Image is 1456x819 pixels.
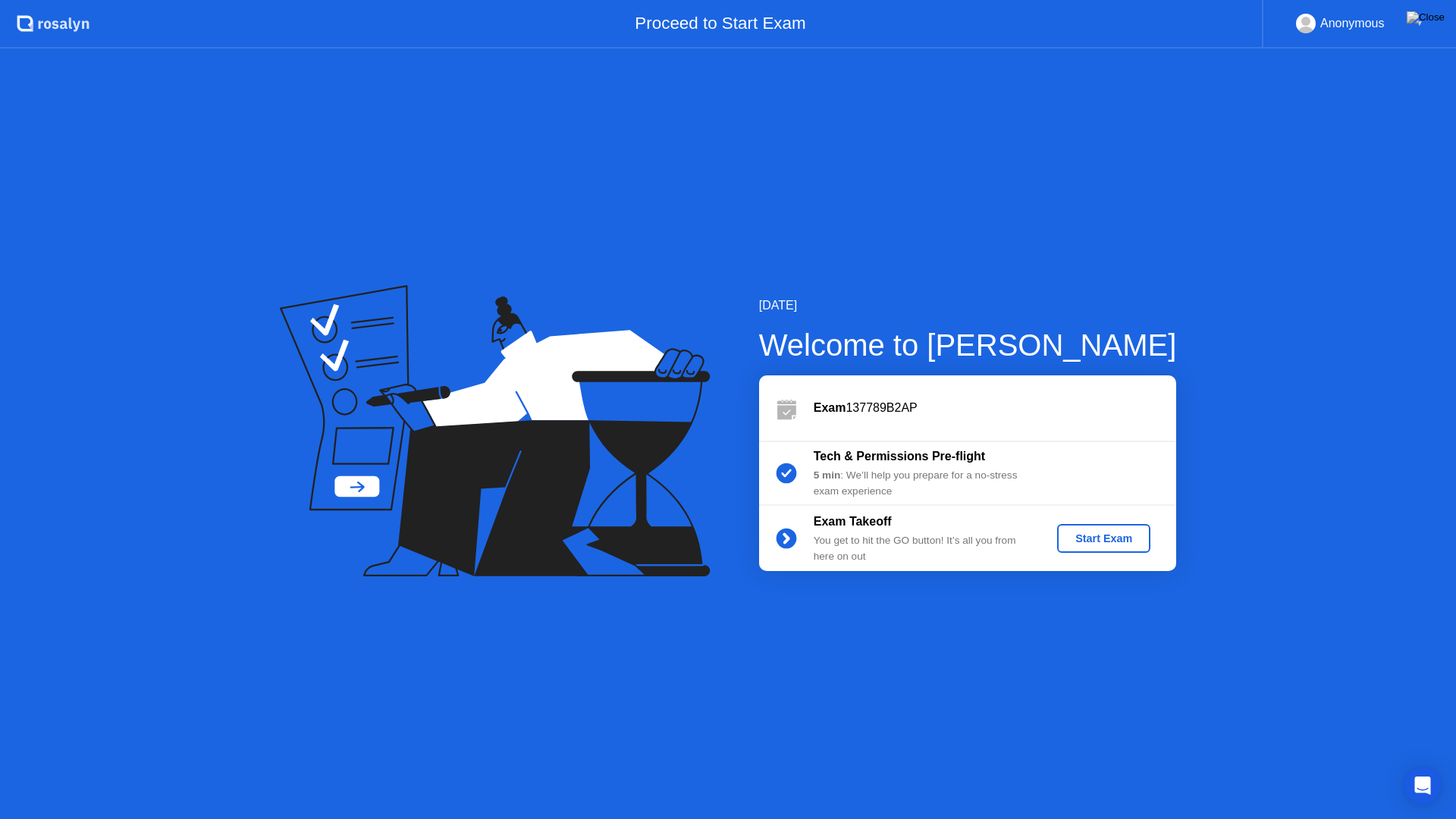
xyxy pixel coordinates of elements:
b: Exam [814,401,846,414]
img: Close [1407,11,1445,24]
b: Exam Takeoff [814,515,892,528]
b: Tech & Permissions Pre-flight [814,450,985,463]
div: Open Intercom Messenger [1404,767,1441,804]
div: [DATE] [759,297,1177,315]
div: Start Exam [1063,532,1144,544]
div: Welcome to [PERSON_NAME] [759,322,1177,368]
div: You get to hit the GO button! It’s all you from here on out [814,533,1032,564]
div: 137789B2AP [814,399,1176,417]
b: 5 min [814,469,841,481]
button: Start Exam [1057,524,1150,553]
div: Anonymous [1320,14,1385,33]
div: : We’ll help you prepare for a no-stress exam experience [814,468,1032,499]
